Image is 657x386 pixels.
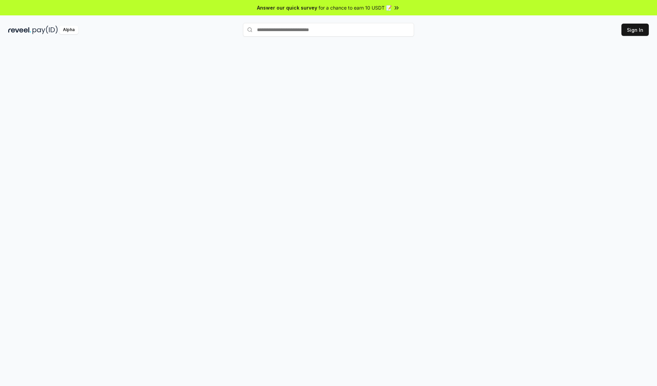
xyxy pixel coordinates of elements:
button: Sign In [621,24,649,36]
img: reveel_dark [8,26,31,34]
img: pay_id [33,26,58,34]
div: Alpha [59,26,78,34]
span: Answer our quick survey [257,4,317,11]
span: for a chance to earn 10 USDT 📝 [319,4,392,11]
